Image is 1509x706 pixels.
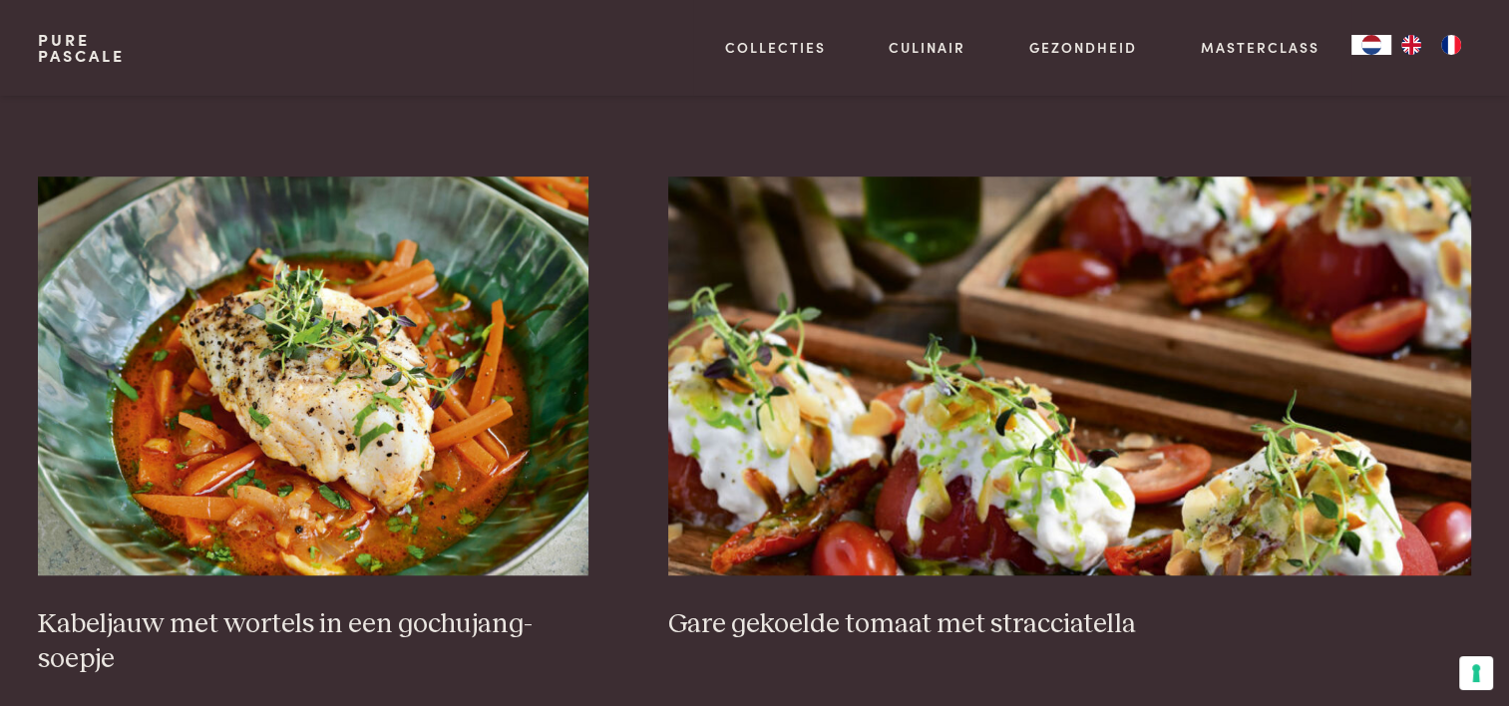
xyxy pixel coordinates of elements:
[889,37,965,58] a: Culinair
[1351,35,1391,55] a: NL
[668,176,1471,641] a: Gare gekoelde tomaat met stracciatella Gare gekoelde tomaat met stracciatella
[1351,35,1471,55] aside: Language selected: Nederlands
[1351,35,1391,55] div: Language
[725,37,826,58] a: Collecties
[38,176,588,676] a: Kabeljauw met wortels in een gochujang-soepje Kabeljauw met wortels in een gochujang-soepje
[1391,35,1431,55] a: EN
[1459,656,1493,690] button: Uw voorkeuren voor toestemming voor trackingtechnologieën
[668,176,1471,575] img: Gare gekoelde tomaat met stracciatella
[1431,35,1471,55] a: FR
[38,32,125,64] a: PurePascale
[1391,35,1471,55] ul: Language list
[1029,37,1137,58] a: Gezondheid
[1201,37,1320,58] a: Masterclass
[38,607,588,676] h3: Kabeljauw met wortels in een gochujang-soepje
[668,607,1471,642] h3: Gare gekoelde tomaat met stracciatella
[38,176,588,575] img: Kabeljauw met wortels in een gochujang-soepje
